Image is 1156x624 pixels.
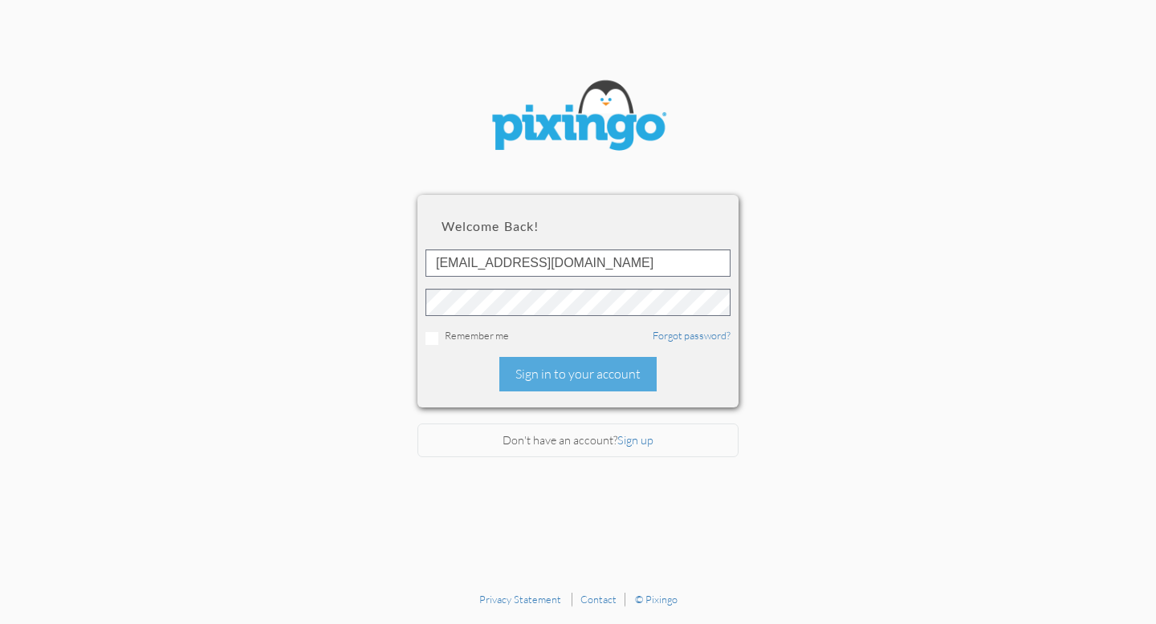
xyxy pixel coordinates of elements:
[482,72,674,163] img: pixingo logo
[635,593,678,606] a: © Pixingo
[417,423,739,458] div: Don't have an account?
[479,593,561,606] a: Privacy Statement
[499,357,657,391] div: Sign in to your account
[617,433,653,447] a: Sign up
[653,329,731,342] a: Forgot password?
[442,219,714,233] h2: Welcome back!
[580,593,617,606] a: Contact
[425,249,731,277] input: ID or Email
[425,328,731,345] div: Remember me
